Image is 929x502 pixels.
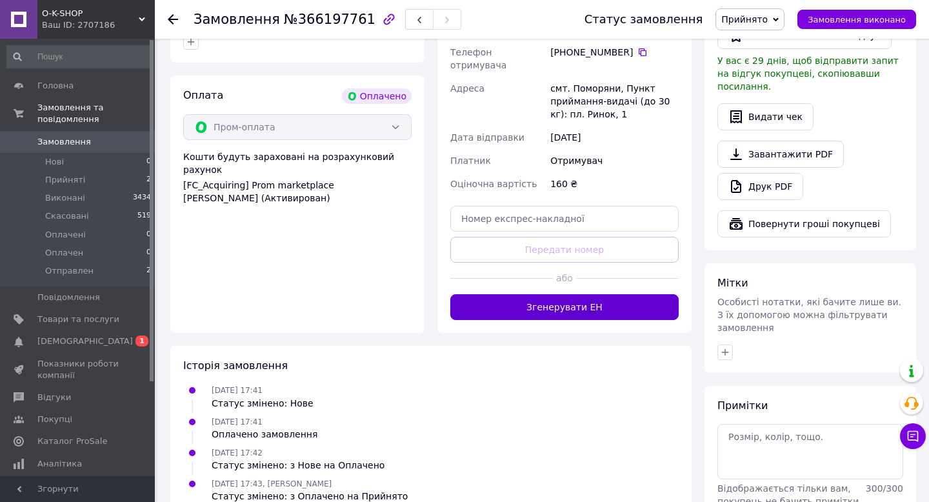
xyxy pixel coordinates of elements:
[37,314,119,325] span: Товари та послуги
[37,292,100,303] span: Повідомлення
[450,156,491,166] span: Платник
[146,156,151,168] span: 0
[45,210,89,222] span: Скасовані
[37,136,91,148] span: Замовлення
[450,132,524,143] span: Дата відправки
[717,277,748,289] span: Мітки
[212,448,263,457] span: [DATE] 17:42
[717,297,901,333] span: Особисті нотатки, які бачите лише ви. З їх допомогою можна фільтрувати замовлення
[183,150,412,205] div: Кошти будуть зараховані на розрахунковий рахунок
[168,13,178,26] div: Повернутися назад
[37,436,107,447] span: Каталог ProSale
[45,174,85,186] span: Прийняті
[37,358,119,381] span: Показники роботи компанії
[6,45,152,68] input: Пошук
[45,192,85,204] span: Виконані
[146,229,151,241] span: 0
[212,479,332,488] span: [DATE] 17:43, [PERSON_NAME]
[146,265,151,277] span: 2
[548,126,681,149] div: [DATE]
[548,77,681,126] div: смт. Поморяни, Пункт приймання-видачі (до 30 кг): пл. Ринок, 1
[42,19,155,31] div: Ваш ID: 2707186
[342,88,412,104] div: Оплачено
[717,173,803,200] a: Друк PDF
[450,179,537,189] span: Оціночна вартість
[866,483,903,494] span: 300 / 300
[550,46,679,59] div: [PHONE_NUMBER]
[133,192,151,204] span: 3434
[450,294,679,320] button: Згенерувати ЕН
[45,156,64,168] span: Нові
[183,179,412,205] div: [FC_Acquiring] Prom marketplace [PERSON_NAME] (Активирован)
[548,149,681,172] div: Отримувач
[721,14,768,25] span: Прийнято
[45,265,94,277] span: Отправлен
[717,141,844,168] a: Завантажити PDF
[37,414,72,425] span: Покупці
[797,10,916,29] button: Замовлення виконано
[212,397,314,410] div: Статус змінено: Нове
[212,428,317,441] div: Оплачено замовлення
[45,247,83,259] span: Оплачен
[717,399,768,412] span: Примітки
[146,174,151,186] span: 2
[284,12,375,27] span: №366197761
[553,272,575,285] span: або
[450,83,484,94] span: Адреса
[146,247,151,259] span: 0
[37,80,74,92] span: Головна
[212,417,263,427] span: [DATE] 17:41
[808,15,906,25] span: Замовлення виконано
[37,336,133,347] span: [DEMOGRAPHIC_DATA]
[584,13,703,26] div: Статус замовлення
[900,423,926,449] button: Чат з покупцем
[135,336,148,346] span: 1
[137,210,151,222] span: 519
[37,458,82,470] span: Аналітика
[548,172,681,196] div: 160 ₴
[717,103,814,130] button: Видати чек
[212,459,385,472] div: Статус змінено: з Нове на Оплачено
[450,206,679,232] input: Номер експрес-накладної
[37,392,71,403] span: Відгуки
[450,47,506,70] span: Телефон отримувача
[194,12,280,27] span: Замовлення
[37,102,155,125] span: Замовлення та повідомлення
[183,89,223,101] span: Оплата
[45,229,86,241] span: Оплачені
[183,359,288,372] span: Історія замовлення
[717,210,891,237] button: Повернути гроші покупцеві
[212,386,263,395] span: [DATE] 17:41
[42,8,139,19] span: O-K-SHOP
[717,55,899,92] span: У вас є 29 днів, щоб відправити запит на відгук покупцеві, скопіювавши посилання.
